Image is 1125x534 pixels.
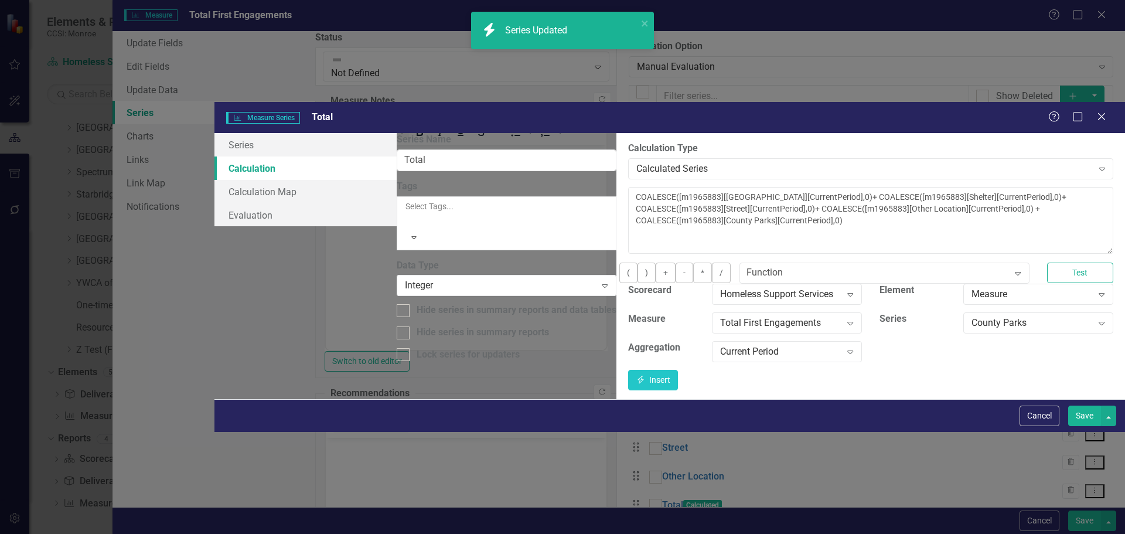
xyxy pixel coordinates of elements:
[417,326,549,339] div: Hide series in summary reports
[417,348,520,362] div: Lock series for updaters
[971,316,1093,329] div: County Parks
[1047,263,1113,283] button: Test
[628,312,666,326] label: Measure
[676,263,693,283] button: -
[619,263,637,283] button: (
[397,149,616,171] input: Series Name
[656,263,676,283] button: +
[628,142,1113,155] label: Calculation Type
[1020,406,1059,426] button: Cancel
[628,341,680,355] label: Aggregation
[397,259,616,273] label: Data Type
[637,263,656,283] button: )
[746,266,783,280] div: Function
[879,284,914,297] label: Element
[214,157,397,180] a: Calculation
[214,203,397,227] a: Evaluation
[226,112,300,124] span: Measure Series
[417,304,616,317] div: Hide series in summary reports and data tables
[628,370,679,390] button: Insert
[405,279,596,292] div: Integer
[720,345,841,358] div: Current Period
[214,180,397,203] a: Calculation Map
[628,284,671,297] label: Scorecard
[405,200,608,212] div: Select Tags...
[971,287,1093,301] div: Measure
[312,111,333,123] span: Total
[397,133,616,147] label: Series Name
[628,187,1113,254] textarea: COALESCE([m1965883][[GEOGRAPHIC_DATA]][CurrentPeriod],0)+ COALESCE([m1965883][Shelter][CurrentPer...
[712,263,731,283] button: /
[720,316,841,329] div: Total First Engagements
[720,287,841,301] div: Homeless Support Services
[214,133,397,157] a: Series
[397,180,616,193] label: Tags
[641,16,649,30] button: close
[505,24,570,38] div: Series Updated
[879,312,906,326] label: Series
[636,162,1093,175] div: Calculated Series
[1068,406,1101,426] button: Save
